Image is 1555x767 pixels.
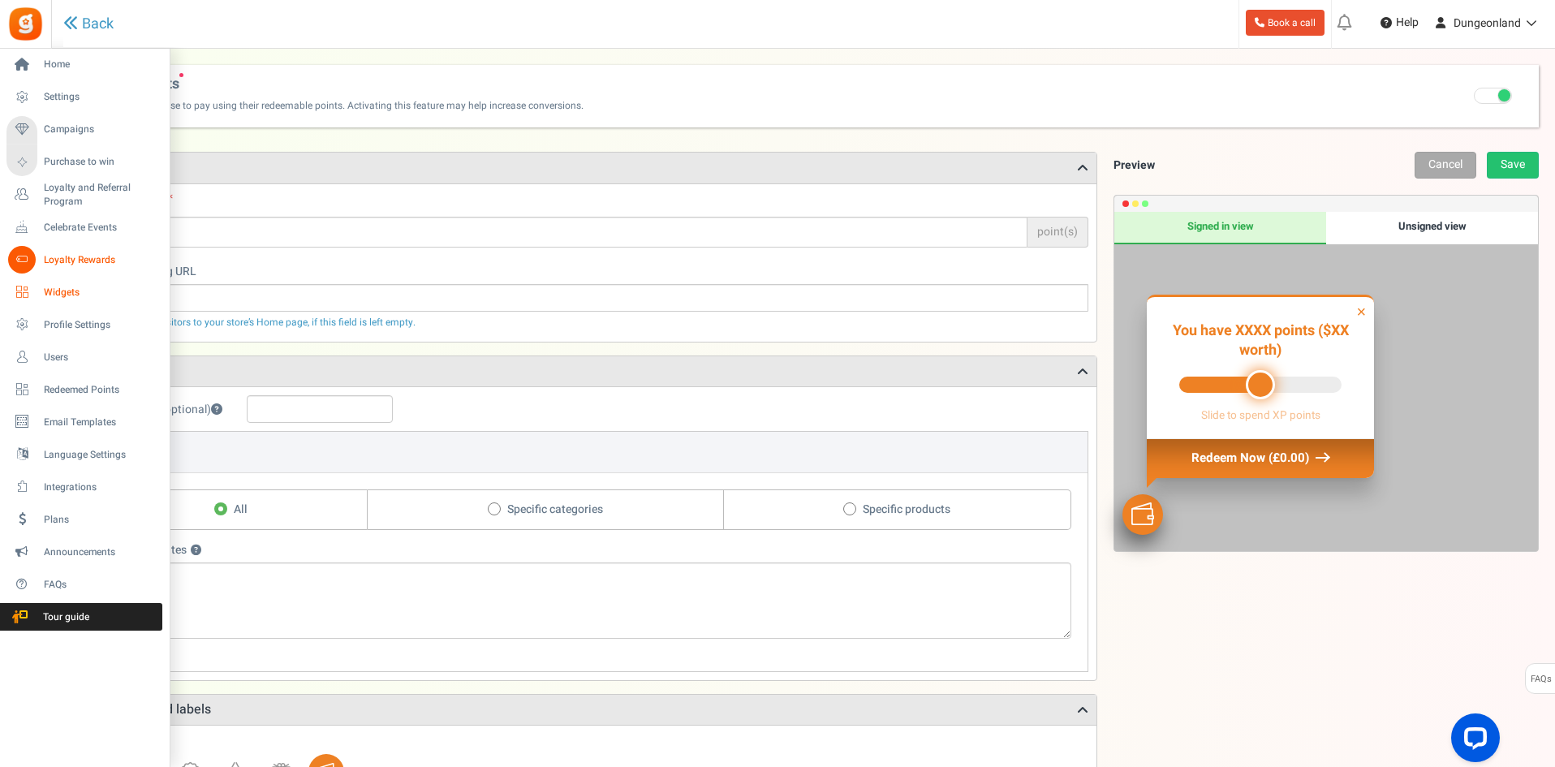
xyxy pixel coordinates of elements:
[44,513,157,527] span: Plans
[44,181,162,209] span: Loyalty and Referral Program
[1159,409,1362,422] div: Slide to spend XP points
[6,246,162,274] a: Loyalty Rewards
[1173,320,1349,361] span: You have XXXX points ($XX worth)
[1487,152,1539,179] a: Save
[44,58,157,71] span: Home
[6,181,162,209] a: Loyalty and Referral Program
[1454,15,1521,32] span: Dungeonland
[507,502,603,518] span: Specific categories
[1131,502,1154,525] img: wallet.svg
[6,149,162,176] a: Purchase to win
[44,448,157,462] span: Language Settings
[6,441,162,468] a: Language Settings
[1530,664,1552,695] span: FAQs
[6,213,162,241] a: Celebrate Events
[1326,212,1538,244] div: Unsigned view
[44,318,157,332] span: Profile Settings
[863,502,950,518] span: Specific products
[6,473,162,501] a: Integrations
[68,356,1096,387] h3: Coupon settings
[6,278,162,306] a: Widgets
[44,545,157,559] span: Announcements
[6,116,162,144] a: Campaigns
[6,538,162,566] a: Announcements
[6,343,162,371] a: Users
[1415,152,1476,179] a: Cancel
[44,480,157,494] span: Integrations
[7,6,44,42] img: Gratisfaction
[77,432,1088,472] button: Applies to
[44,383,157,397] span: Redeemed Points
[1392,15,1419,31] span: Help
[1027,217,1088,248] span: point(s)
[44,351,157,364] span: Users
[234,502,248,518] span: All
[44,221,157,235] span: Celebrate Events
[80,73,584,93] span: Pay with points
[179,73,183,77] span: New
[44,90,157,104] span: Settings
[76,217,1027,248] input: Required
[1356,301,1366,323] div: ×
[6,376,162,403] a: Redeemed Points
[44,155,157,169] span: Purchase to win
[6,571,162,598] a: FAQs
[1191,449,1265,467] span: Redeem Now
[1374,10,1425,36] a: Help
[191,545,201,556] button: Coupon Attributes
[1114,212,1326,244] div: Signed in view
[68,695,1096,726] h3: Appearance and labels
[6,506,162,533] a: Plans
[44,123,157,136] span: Campaigns
[91,315,416,330] span: We will redirect visitors to your store’s Home page, if this field is left empty.
[1114,212,1538,551] div: Preview only
[6,311,162,338] a: Profile Settings
[6,51,162,79] a: Home
[1269,449,1309,467] span: (£0.00)
[80,93,584,111] span: Customers can choose to pay using their redeemable points. Activating this feature may help incre...
[68,153,1096,183] h3: Settings
[6,84,162,111] a: Settings
[1113,159,1155,171] h5: Preview
[76,264,1088,280] label: Continue shopping URL
[1246,10,1325,36] a: Book a call
[44,578,157,592] span: FAQs
[44,286,157,299] span: Widgets
[1147,438,1374,477] div: Redeem Now (£0.00)
[44,253,157,267] span: Loyalty Rewards
[76,284,1088,312] input: Optional
[6,408,162,436] a: Email Templates
[44,416,157,429] span: Email Templates
[7,610,121,624] span: Tour guide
